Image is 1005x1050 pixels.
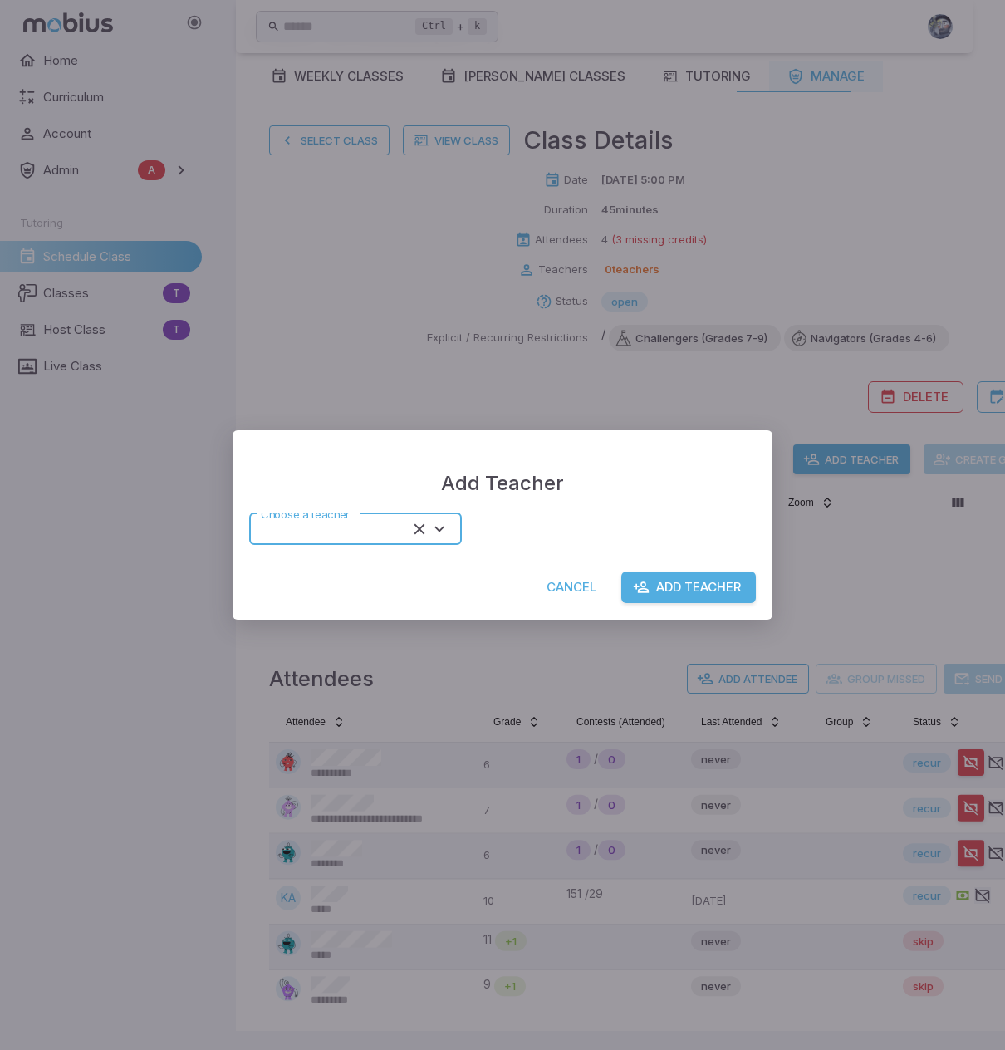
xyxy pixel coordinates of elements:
[233,430,772,513] h2: Add Teacher
[429,518,450,540] button: Open
[409,518,430,540] button: Clear
[535,572,608,603] button: Cancel
[261,507,350,523] label: Choose a teacher
[621,572,756,603] button: Add Teacher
